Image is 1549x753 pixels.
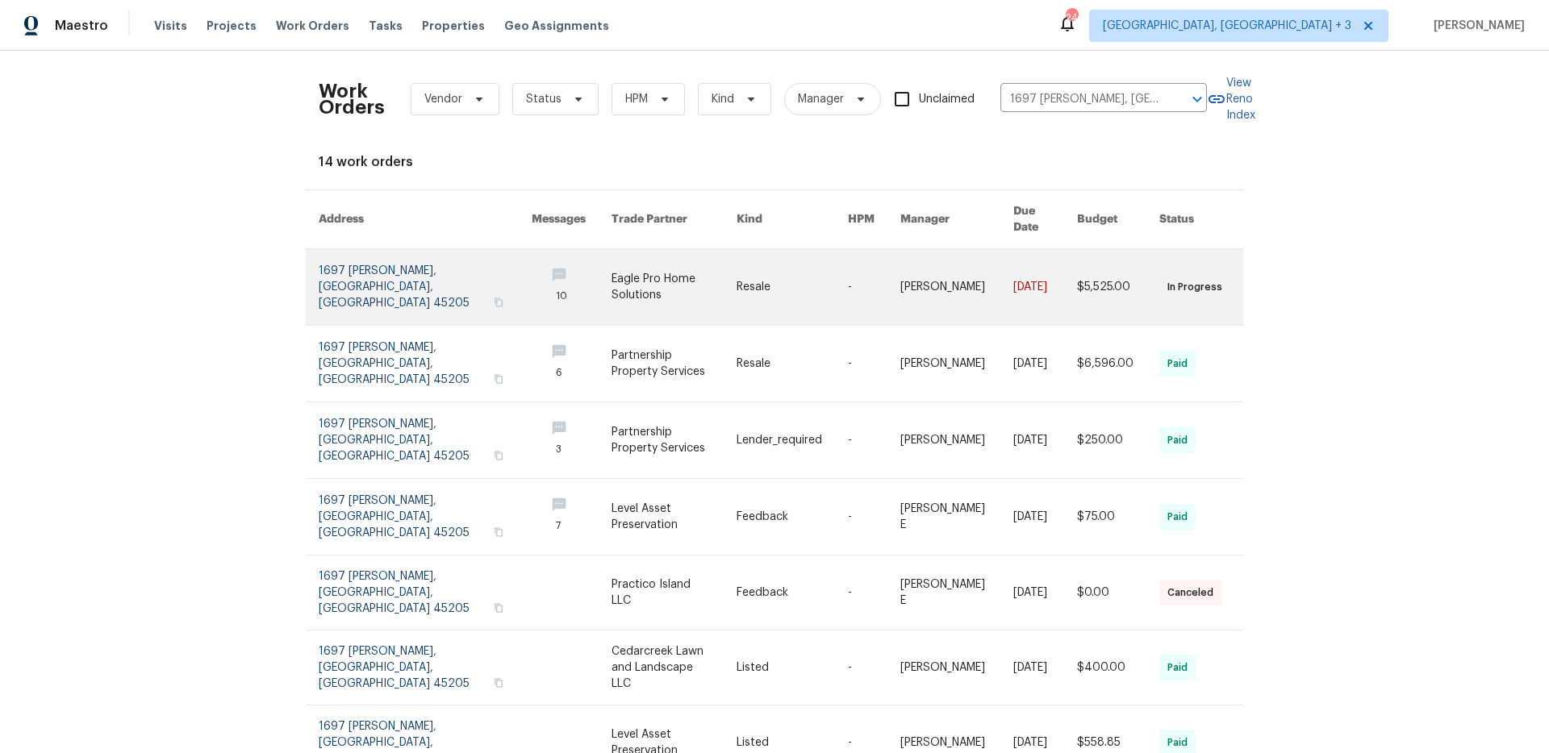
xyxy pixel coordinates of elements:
span: Tasks [369,20,403,31]
div: 24 [1066,10,1077,26]
button: Copy Address [491,525,506,539]
th: Address [306,190,519,249]
span: Maestro [55,18,108,34]
button: Copy Address [491,295,506,310]
th: Budget [1064,190,1146,249]
span: Manager [798,91,844,107]
td: Resale [724,249,835,326]
span: Kind [712,91,734,107]
td: Resale [724,326,835,402]
button: Copy Address [491,372,506,386]
td: - [835,249,887,326]
td: Feedback [724,555,835,630]
button: Copy Address [491,448,506,463]
td: Partnership Property Services [599,402,724,479]
td: Level Asset Preservation [599,479,724,555]
th: Messages [519,190,599,249]
th: Manager [887,190,1000,249]
h2: Work Orders [319,83,385,115]
span: Status [526,91,562,107]
td: [PERSON_NAME] [887,630,1000,705]
button: Copy Address [491,676,506,690]
td: Partnership Property Services [599,326,724,402]
a: View Reno Index [1207,75,1255,123]
span: Projects [207,18,257,34]
th: HPM [835,190,887,249]
button: Copy Address [491,601,506,615]
td: - [835,630,887,705]
td: - [835,555,887,630]
span: Geo Assignments [504,18,609,34]
td: Listed [724,630,835,705]
td: [PERSON_NAME] E [887,555,1000,630]
td: Practico Island LLC [599,555,724,630]
span: [PERSON_NAME] [1427,18,1525,34]
td: Eagle Pro Home Solutions [599,249,724,326]
span: Visits [154,18,187,34]
td: - [835,326,887,402]
span: Work Orders [276,18,349,34]
span: [GEOGRAPHIC_DATA], [GEOGRAPHIC_DATA] + 3 [1103,18,1351,34]
td: [PERSON_NAME] E [887,479,1000,555]
td: Lender_required [724,402,835,479]
td: Cedarcreek Lawn and Landscape LLC [599,630,724,705]
th: Kind [724,190,835,249]
span: Properties [422,18,485,34]
th: Status [1146,190,1243,249]
button: Open [1186,88,1209,110]
input: Enter in an address [1000,87,1162,112]
td: [PERSON_NAME] [887,249,1000,326]
td: - [835,402,887,479]
span: Vendor [424,91,462,107]
td: Feedback [724,479,835,555]
span: HPM [625,91,648,107]
th: Due Date [1000,190,1064,249]
th: Trade Partner [599,190,724,249]
td: [PERSON_NAME] [887,402,1000,479]
td: [PERSON_NAME] [887,326,1000,402]
span: Unclaimed [919,91,975,108]
td: - [835,479,887,555]
div: 14 work orders [319,154,1230,170]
